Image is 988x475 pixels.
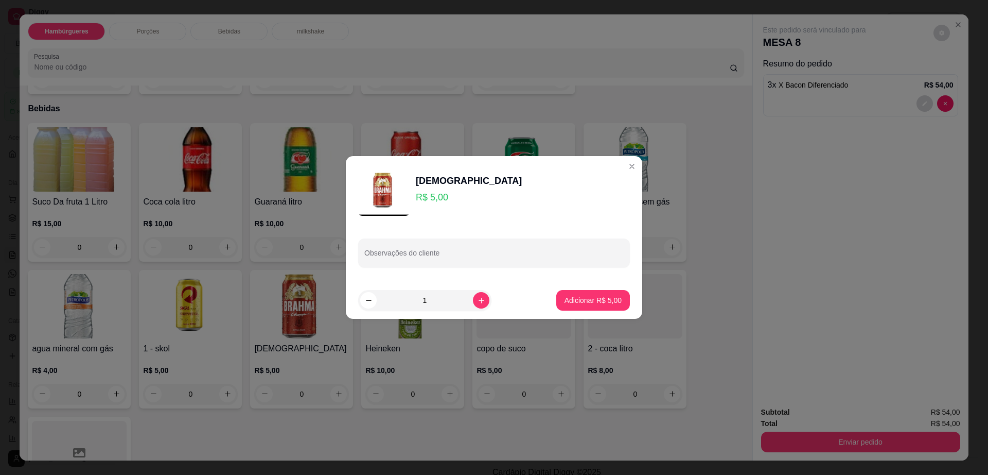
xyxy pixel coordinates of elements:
p: Adicionar R$ 5,00 [564,295,622,306]
img: product-image [358,164,410,216]
button: decrease-product-quantity [360,292,377,309]
button: increase-product-quantity [473,292,489,309]
input: Observações do cliente [364,252,624,262]
p: R$ 5,00 [416,190,522,205]
button: Close [624,158,640,175]
button: Adicionar R$ 5,00 [556,290,630,311]
div: [DEMOGRAPHIC_DATA] [416,174,522,188]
